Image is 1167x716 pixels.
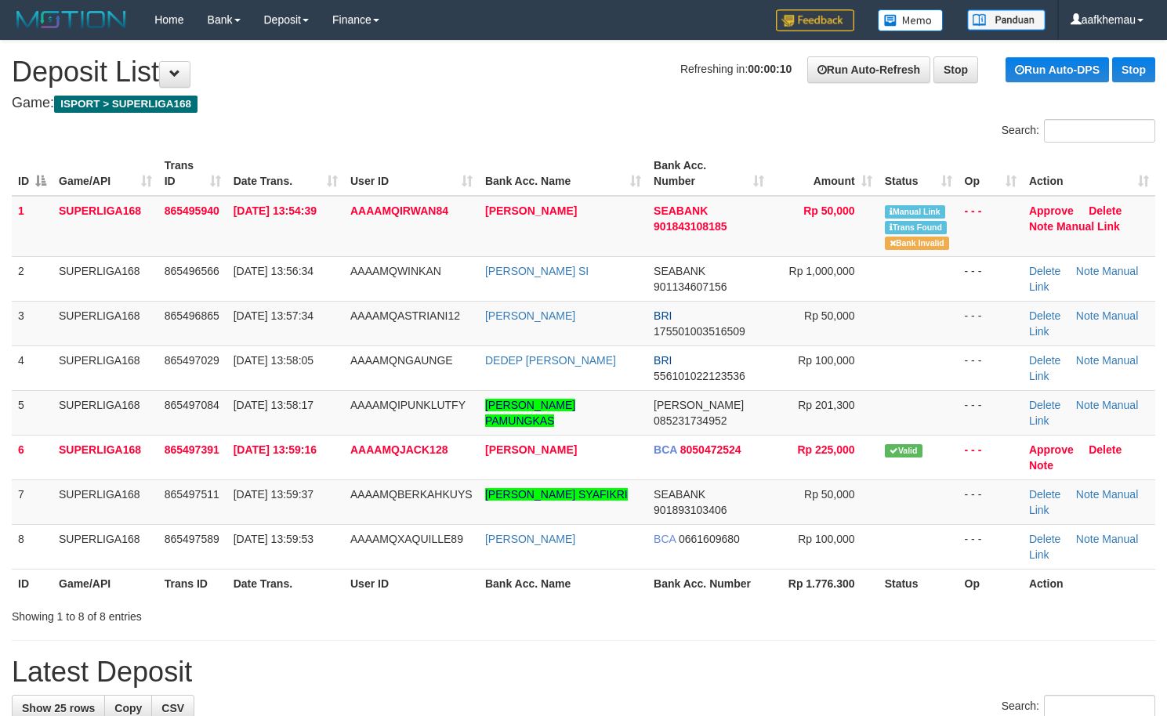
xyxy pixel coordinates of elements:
td: - - - [959,390,1023,435]
th: Op [959,569,1023,598]
span: Rp 100,000 [798,533,854,545]
a: Note [1076,309,1100,322]
span: 865496566 [165,265,219,277]
a: [PERSON_NAME] SYAFIKRI [485,488,628,501]
td: SUPERLIGA168 [53,390,158,435]
a: Manual Link [1029,533,1138,561]
span: Valid transaction [885,444,922,457]
td: 7 [12,479,53,524]
span: [DATE] 13:54:39 [234,204,317,217]
input: Search: [1044,119,1155,143]
a: Manual Link [1029,354,1138,382]
span: Similar transaction found [885,221,948,234]
span: [DATE] 13:58:17 [234,399,313,411]
span: [DATE] 13:58:05 [234,354,313,367]
a: Note [1076,265,1100,277]
a: Note [1076,533,1100,545]
div: Showing 1 to 8 of 8 entries [12,602,474,624]
span: SEABANK [654,204,708,217]
td: SUPERLIGA168 [53,524,158,569]
span: AAAAMQASTRIANI12 [350,309,460,322]
th: Status: activate to sort column ascending [879,151,959,196]
a: Note [1029,459,1053,472]
span: Bank is not match [885,237,949,250]
th: Action [1023,569,1155,598]
a: DEDEP [PERSON_NAME] [485,354,616,367]
span: AAAAMQIRWAN84 [350,204,448,217]
span: Copy 901893103406 to clipboard [654,504,727,516]
th: Status [879,569,959,598]
span: 865496865 [165,309,219,322]
a: [PERSON_NAME] [485,533,575,545]
span: BRI [654,354,672,367]
span: Copy 8050472524 to clipboard [680,443,741,456]
a: Stop [1112,57,1155,82]
th: Trans ID: activate to sort column ascending [158,151,227,196]
td: - - - [959,524,1023,569]
td: - - - [959,256,1023,301]
span: Rp 1,000,000 [789,265,855,277]
span: Copy 901134607156 to clipboard [654,280,727,293]
td: SUPERLIGA168 [53,345,158,390]
span: 865497391 [165,443,219,456]
span: Copy 556101022123536 to clipboard [654,370,745,382]
a: [PERSON_NAME] [485,443,577,456]
span: Copy [114,702,142,714]
a: Delete [1029,488,1060,501]
a: Delete [1029,265,1060,277]
span: [DATE] 13:59:16 [234,443,317,456]
td: SUPERLIGA168 [53,256,158,301]
th: Bank Acc. Name [479,569,647,598]
td: 6 [12,435,53,479]
span: [DATE] 13:56:34 [234,265,313,277]
img: Button%20Memo.svg [878,9,944,31]
span: SEABANK [654,265,705,277]
th: Bank Acc. Name: activate to sort column ascending [479,151,647,196]
span: Show 25 rows [22,702,95,714]
a: Run Auto-DPS [1006,57,1109,82]
a: Stop [933,56,978,83]
span: AAAAMQNGAUNGE [350,354,453,367]
span: ISPORT > SUPERLIGA168 [54,96,198,113]
span: 865497511 [165,488,219,501]
span: CSV [161,702,184,714]
span: BRI [654,309,672,322]
h1: Deposit List [12,56,1155,88]
a: [PERSON_NAME] PAMUNGKAS [485,399,575,427]
td: - - - [959,479,1023,524]
img: panduan.png [967,9,1046,31]
th: ID: activate to sort column descending [12,151,53,196]
a: Note [1029,220,1053,233]
a: [PERSON_NAME] [485,309,575,322]
a: Manual Link [1029,265,1138,293]
a: Manual Link [1029,488,1138,516]
td: SUPERLIGA168 [53,435,158,479]
span: 865497084 [165,399,219,411]
th: Game/API [53,569,158,598]
span: Copy 175501003516509 to clipboard [654,325,745,338]
span: Rp 201,300 [798,399,854,411]
a: [PERSON_NAME] [485,204,577,217]
td: SUPERLIGA168 [53,479,158,524]
a: Delete [1029,399,1060,411]
a: Note [1076,354,1100,367]
th: User ID [344,569,479,598]
th: Game/API: activate to sort column ascending [53,151,158,196]
span: Rp 100,000 [798,354,854,367]
td: SUPERLIGA168 [53,196,158,257]
span: Copy 085231734952 to clipboard [654,414,727,427]
span: Copy 901843108185 to clipboard [654,220,727,233]
td: - - - [959,301,1023,345]
span: AAAAMQBERKAHKUYS [350,488,473,501]
th: Date Trans.: activate to sort column ascending [227,151,344,196]
th: Trans ID [158,569,227,598]
th: Amount: activate to sort column ascending [770,151,878,196]
strong: 00:00:10 [748,63,792,75]
th: Rp 1.776.300 [770,569,878,598]
td: - - - [959,435,1023,479]
th: User ID: activate to sort column ascending [344,151,479,196]
a: Note [1076,488,1100,501]
span: SEABANK [654,488,705,501]
td: SUPERLIGA168 [53,301,158,345]
a: [PERSON_NAME] SI [485,265,589,277]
